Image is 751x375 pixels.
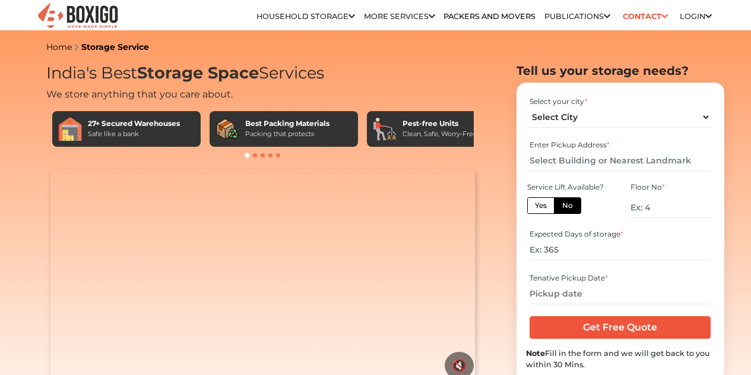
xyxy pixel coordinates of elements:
[373,117,397,141] img: Pest-free Units
[530,96,711,107] div: Select your city
[544,12,610,21] a: Publications
[619,7,671,26] a: Contact
[245,118,329,129] div: Best Packing Materials
[530,240,711,260] input: Ex: 365
[554,197,581,214] label: No
[530,229,711,240] div: Expected Days of storage
[403,129,477,139] div: Clean, Safe, Worry-Free
[364,12,435,21] a: More services
[88,129,180,139] div: Safe like a bank
[527,182,609,193] div: Service Lift Available?
[245,129,329,139] div: Packing that protects
[443,12,535,21] a: Packers and Movers
[58,117,82,141] img: 27+ Secured Warehouses
[216,117,239,141] img: Best Packing Materials
[526,348,715,370] div: Fill in the form and we will get back to you within 30 Mins.
[530,316,711,339] input: Get Free Quote
[530,140,711,150] div: Enter Pickup Address
[530,283,711,304] input: Pickup date
[88,118,180,129] div: 27+ Secured Warehouses
[403,118,477,129] div: Pest-free Units
[137,63,259,83] span: Storage Space
[630,197,712,218] input: Ex: 4
[46,89,233,100] span: We store anything that you care about.
[630,182,712,193] div: Floor No
[680,12,712,21] a: Login
[530,273,711,283] div: Tenative Pickup Date
[256,12,355,21] a: Household Storage
[526,349,545,358] b: Note
[46,42,72,52] a: Home
[527,197,554,214] label: Yes
[36,2,119,31] img: Boxigo
[516,64,724,78] h2: Tell us your storage needs?
[46,64,480,83] h1: India's Best Services
[530,150,711,171] input: Select Building or Nearest Landmark
[81,42,149,52] a: Storage Service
